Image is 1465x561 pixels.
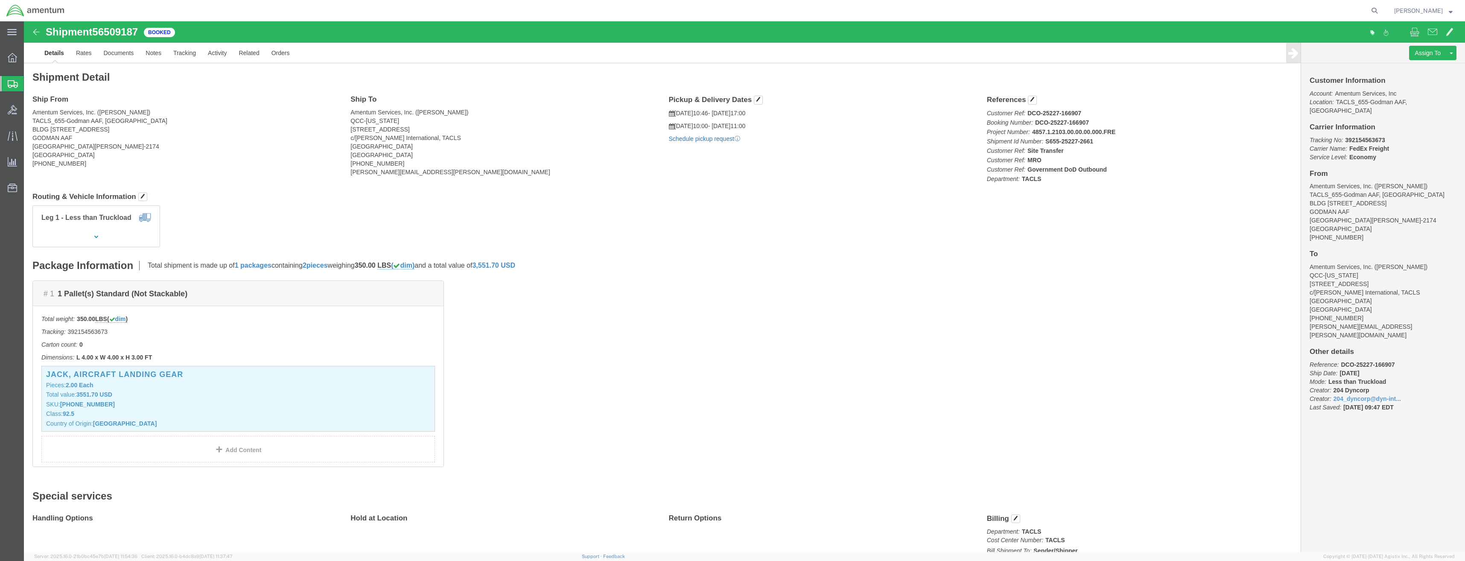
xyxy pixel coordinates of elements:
[1323,553,1455,560] span: Copyright © [DATE]-[DATE] Agistix Inc., All Rights Reserved
[6,4,65,17] img: logo
[199,554,233,559] span: [DATE] 11:37:47
[582,554,603,559] a: Support
[603,554,625,559] a: Feedback
[34,554,137,559] span: Server: 2025.16.0-21b0bc45e7b
[104,554,137,559] span: [DATE] 11:54:36
[141,554,233,559] span: Client: 2025.16.0-b4dc8a9
[1394,6,1453,16] button: [PERSON_NAME]
[1394,6,1443,15] span: Joe Ricklefs
[24,21,1465,552] iframe: FS Legacy Container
